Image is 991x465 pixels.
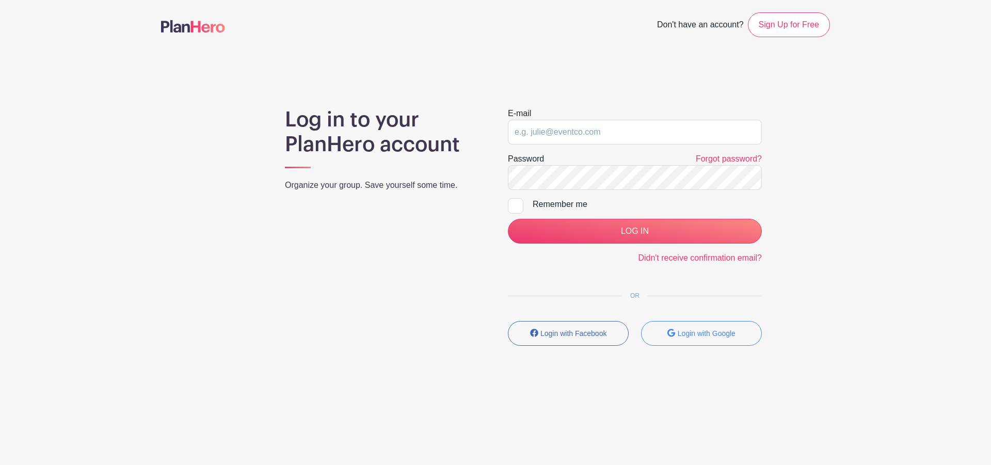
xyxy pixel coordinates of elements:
a: Sign Up for Free [748,12,830,37]
label: Password [508,153,544,165]
small: Login with Google [678,329,736,338]
button: Login with Facebook [508,321,629,346]
div: Remember me [533,198,762,211]
a: Forgot password? [696,154,762,163]
h1: Log in to your PlanHero account [285,107,483,157]
img: logo-507f7623f17ff9eddc593b1ce0a138ce2505c220e1c5a4e2b4648c50719b7d32.svg [161,20,225,33]
span: Don't have an account? [657,14,744,37]
small: Login with Facebook [540,329,606,338]
span: OR [622,292,648,299]
p: Organize your group. Save yourself some time. [285,179,483,191]
input: e.g. julie@eventco.com [508,120,762,145]
input: LOG IN [508,219,762,244]
a: Didn't receive confirmation email? [638,253,762,262]
button: Login with Google [641,321,762,346]
label: E-mail [508,107,531,120]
